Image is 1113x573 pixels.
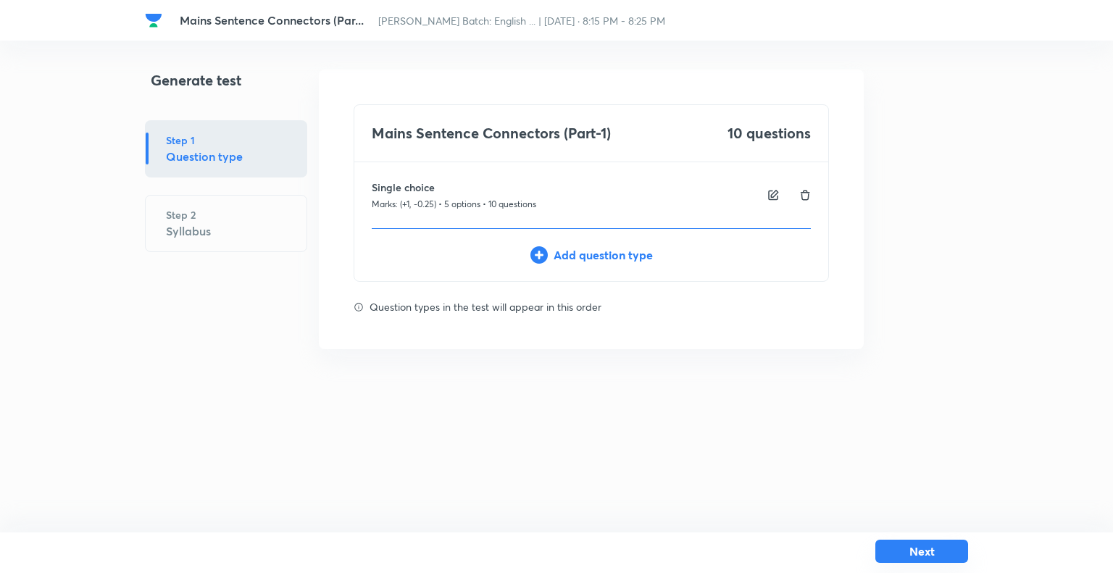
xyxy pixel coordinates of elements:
h5: Syllabus [166,222,211,240]
h4: 10 questions [728,122,811,144]
h6: Step 2 [166,207,211,222]
img: Company Logo [145,12,162,29]
p: Marks: (+1, -0.25) • 5 options • 10 questions [372,198,536,211]
div: Add question type [354,246,828,264]
button: Next [875,540,968,563]
a: Company Logo [145,12,168,29]
span: Mains Sentence Connectors (Par... [180,12,364,28]
h5: Question type [166,148,243,165]
img: delete [799,189,811,201]
h6: Step 1 [166,133,243,148]
h4: Mains Sentence Connectors (Part-1) [372,122,611,144]
h6: Single choice [372,180,536,195]
h4: Generate test [145,70,307,103]
p: Question types in the test will appear in this order [370,299,601,314]
span: [PERSON_NAME] Batch: English ... | [DATE] · 8:15 PM - 8:25 PM [378,14,665,28]
img: edit [767,189,779,201]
